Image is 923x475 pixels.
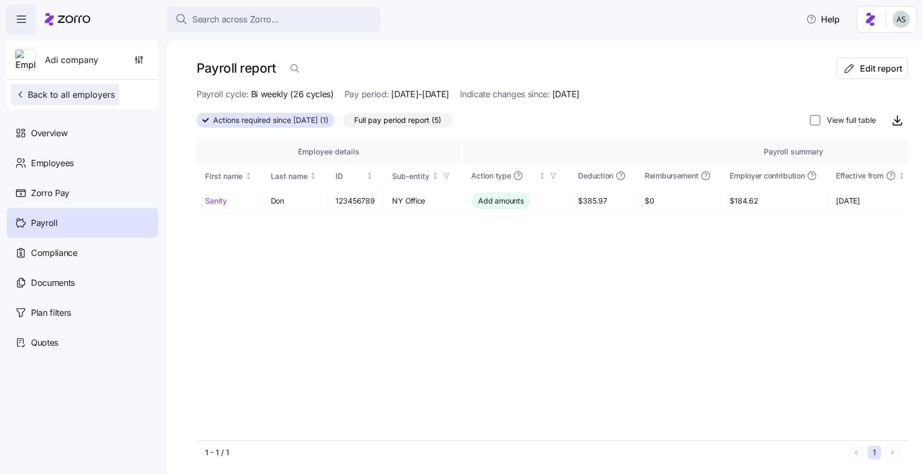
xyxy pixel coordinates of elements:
span: Employees [31,157,74,170]
div: Not sorted [309,172,317,180]
span: Deduction [578,170,613,181]
a: Plan filters [6,298,158,328]
span: 123456789 [335,196,374,206]
th: Action typeNot sorted [463,163,569,188]
span: Actions required since [DATE] (1) [213,113,328,127]
span: [DATE] [552,88,580,101]
span: Employer contribution [730,170,804,181]
span: NY Office [392,196,453,206]
a: Quotes [6,328,158,357]
span: Search across Zorro... [192,13,279,26]
div: Sub-entity [392,170,429,182]
span: Pay period: [345,88,389,101]
button: 1 [867,446,881,460]
span: Help [806,13,840,26]
button: Next page [886,446,899,460]
span: Action type [471,170,511,181]
span: $385.97 [578,196,627,206]
span: [DATE]-[DATE] [391,88,449,101]
div: Last name [271,170,308,182]
div: 1 - 1 / 1 [205,447,845,458]
a: Overview [6,118,158,148]
div: Not sorted [245,172,252,180]
button: Help [797,9,848,30]
th: Last nameNot sorted [262,163,327,188]
th: Sub-entityNot sorted [384,163,463,188]
span: Quotes [31,336,58,349]
a: Sanity [205,196,253,206]
span: Don [271,196,318,206]
span: Bi weekly (26 cycles) [251,88,334,101]
h1: Payroll report [197,60,276,76]
span: Effective from [836,170,883,181]
img: c4d3a52e2a848ea5f7eb308790fba1e4 [893,11,910,28]
span: Overview [31,127,67,140]
span: Indicate changes since: [460,88,550,101]
a: Employees [6,148,158,178]
div: First name [205,170,243,182]
label: View full table [820,115,876,126]
div: Not sorted [898,172,905,180]
span: Full pay period report (5) [354,113,441,127]
button: Back to all employers [11,84,119,105]
th: IDNot sorted [327,163,384,188]
span: Plan filters [31,306,71,320]
span: Zorro Pay [31,186,69,200]
span: Adi company [45,53,98,67]
span: $184.62 [730,196,818,206]
button: Edit report [836,58,908,79]
div: Employee details [205,146,452,158]
a: Zorro Pay [6,178,158,208]
span: Documents [31,276,75,290]
span: [DATE] [836,196,920,206]
a: Documents [6,268,158,298]
span: Compliance [31,246,77,260]
th: First nameNot sorted [197,163,262,188]
div: ID [335,170,364,182]
button: Search across Zorro... [167,6,380,32]
button: Previous page [849,446,863,460]
img: Employer logo [15,50,36,71]
a: Payroll [6,208,158,238]
span: Edit report [860,62,902,75]
div: Not sorted [432,172,439,180]
span: Payroll [31,216,58,230]
span: Payroll cycle: [197,88,249,101]
span: $0 [645,196,712,206]
span: Add amounts [478,196,523,206]
div: Not sorted [366,172,373,180]
a: Compliance [6,238,158,268]
span: Back to all employers [15,88,115,101]
div: Not sorted [538,172,546,180]
span: Reimbursement [645,170,698,181]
